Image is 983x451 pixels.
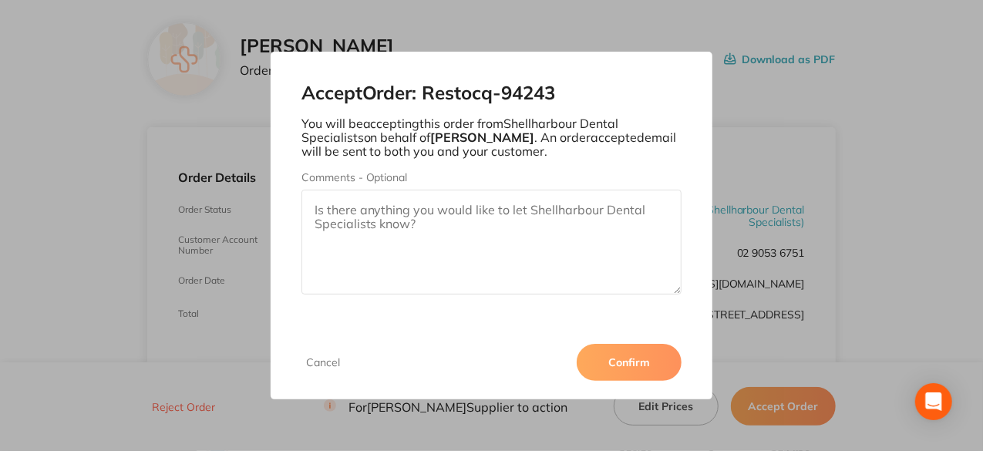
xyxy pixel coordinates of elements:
div: Open Intercom Messenger [915,383,952,420]
h2: Accept Order: Restocq- 94243 [301,82,682,104]
button: Confirm [577,344,682,381]
label: Comments - Optional [301,171,682,183]
p: You will be accepting this order from Shellharbour Dental Specialists on behalf of . An order acc... [301,116,682,159]
button: Cancel [301,355,345,369]
b: [PERSON_NAME] [431,130,535,145]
